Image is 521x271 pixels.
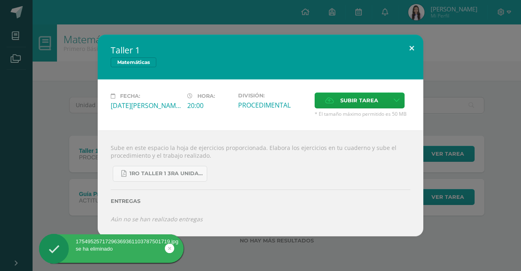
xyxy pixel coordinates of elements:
h2: Taller 1 [111,44,410,56]
button: Close (Esc) [400,35,423,62]
div: [DATE][PERSON_NAME] [111,101,181,110]
a: 1ro taller 1 3ra unidad.pdf [113,166,207,182]
div: 20:00 [187,101,232,110]
div: PROCEDIMENTAL [238,101,308,110]
span: Subir tarea [340,93,378,108]
i: Aún no se han realizado entregas [111,215,203,223]
span: Hora: [197,93,215,99]
div: Sube en este espacio la hoja de ejercicios proporcionada. Elabora los ejercicios en tu cuaderno y... [98,130,423,236]
span: * El tamaño máximo permitido es 50 MB [315,110,410,117]
label: Entregas [111,198,410,204]
span: 1ro taller 1 3ra unidad.pdf [129,170,203,177]
span: Matemáticas [111,57,156,67]
div: 17549525717296369361103787501719.jpg se ha eliminado [39,238,184,253]
span: Fecha: [120,93,140,99]
label: División: [238,93,308,99]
